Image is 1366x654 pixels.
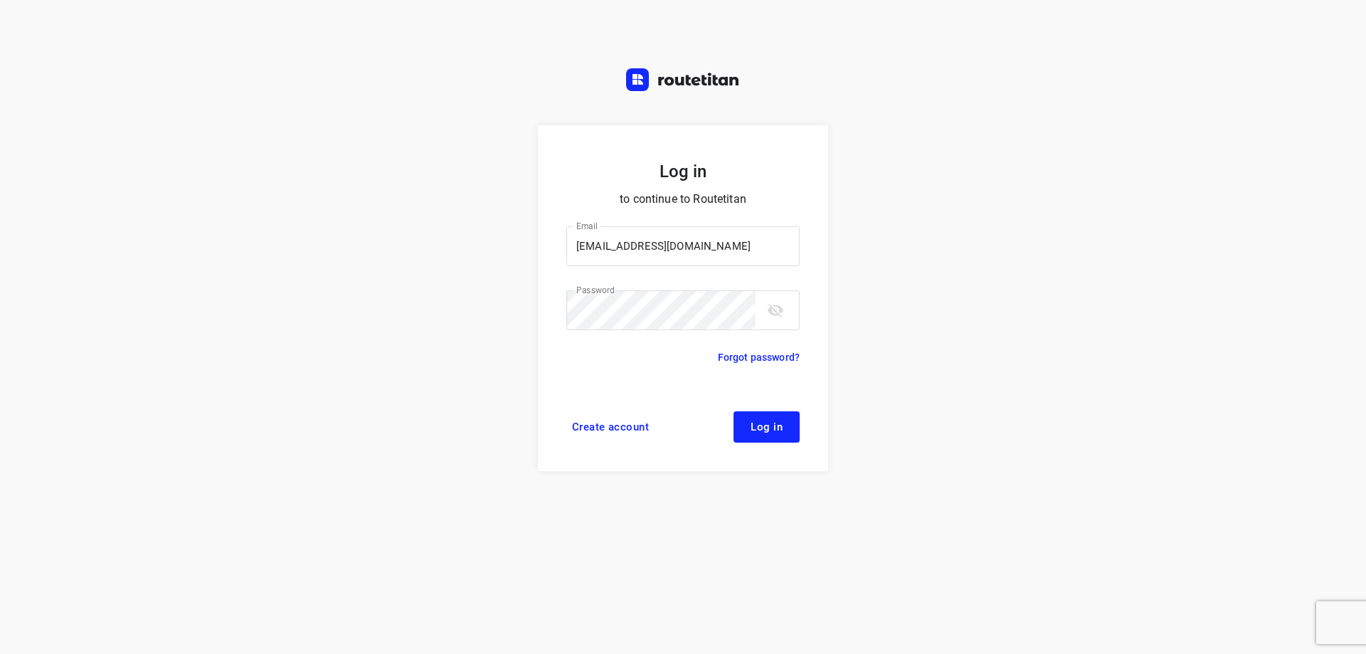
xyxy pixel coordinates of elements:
[761,296,790,325] button: toggle password visibility
[734,411,800,443] button: Log in
[566,411,655,443] a: Create account
[572,421,649,433] span: Create account
[626,68,740,95] a: Routetitan
[626,68,740,91] img: Routetitan
[566,159,800,184] h5: Log in
[718,349,800,366] a: Forgot password?
[751,421,783,433] span: Log in
[566,189,800,209] p: to continue to Routetitan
